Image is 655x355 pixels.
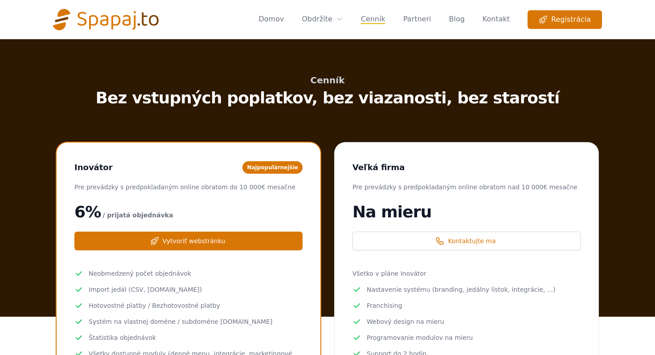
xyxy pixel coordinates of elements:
a: Kontakt [483,10,510,29]
li: Všetko v pláne Inovátor [352,268,581,279]
a: Domov [258,10,284,29]
p: Najpopulárnejšie [242,161,303,174]
h3: Inovátor [74,160,113,175]
a: Cenník [361,10,385,29]
nav: Global [53,11,602,29]
span: 6% [74,203,101,221]
li: Webový design na mieru [352,316,581,327]
a: Obdržíte [302,14,343,24]
h1: Cenník [14,75,641,86]
li: Neobmedzený počet objednávok [74,268,303,279]
p: Bez vstupných poplatkov, bez viazanosti, bez starostí [14,89,641,107]
li: Systém na vlastnej doméne / subdoméne [DOMAIN_NAME] [74,316,303,327]
span: / prijatá objednávka [102,210,173,220]
h3: Veľká firma [352,160,405,175]
a: Partneri [403,10,431,29]
li: Programovanie modulov na mieru [352,332,581,343]
a: Registrácia [528,10,602,29]
a: Vytvoriť webstránku [74,232,303,250]
p: Pre prevádzky s predpokladaným online obratom do 10 000€ mesačne [74,182,303,192]
span: Na mieru [352,203,431,221]
li: Import jedál (CSV, [DOMAIN_NAME]) [74,284,303,295]
li: Nastavenie systému (branding, jedálny lístok, integrácie, ...) [352,284,581,295]
span: Registrácia [539,14,591,25]
p: Pre prevádzky s predpokladaným online obratom nad 10 000€ mesačne [352,182,581,192]
a: Blog [449,10,464,29]
li: Štatistika objednávok [74,332,303,343]
li: Franchising [352,300,581,311]
button: Kontaktujte ma [352,232,581,250]
li: Hotovostné platby / Bezhotovostné platby [74,300,303,311]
